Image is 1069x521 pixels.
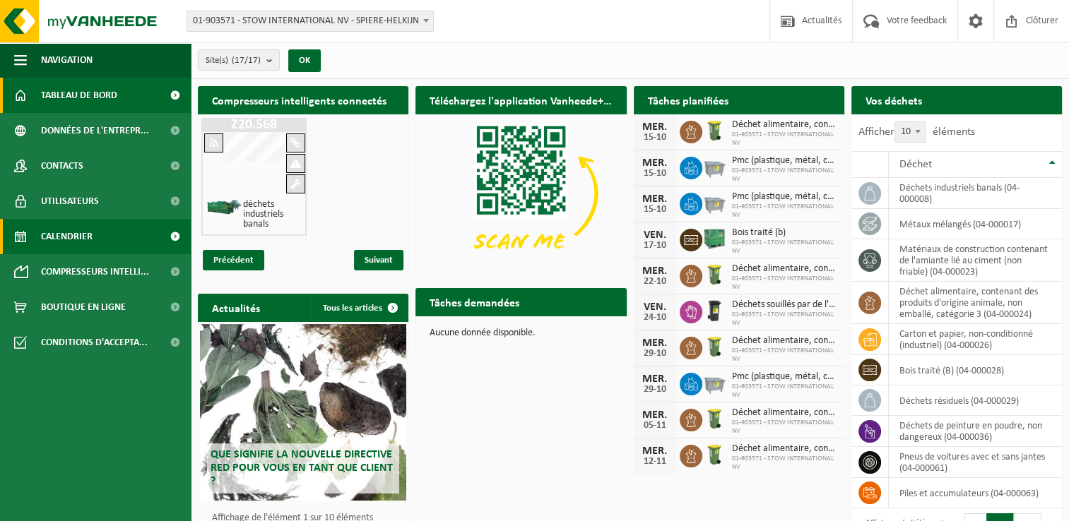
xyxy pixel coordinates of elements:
[732,347,837,364] span: 01-903571 - STOW INTERNATIONAL NV
[889,209,1062,239] td: métaux mélangés (04-000017)
[206,50,261,71] span: Site(s)
[702,191,726,215] img: WB-2500-GAL-GY-01
[354,250,403,270] span: Suivant
[641,457,669,467] div: 12-11
[732,155,837,167] span: Pmc (plastique, métal, carton boisson) (industriel)
[889,324,1062,355] td: carton et papier, non-conditionné (industriel) (04-000026)
[187,11,434,32] span: 01-903571 - STOW INTERNATIONAL NV - SPIERE-HELKIJN
[312,294,407,322] a: Tous les articles
[641,121,669,133] div: MER.
[732,119,837,131] span: Déchet alimentaire, contenant des produits d'origine animale, non emballé, catég...
[702,443,726,467] img: WB-0140-HPE-GN-50
[889,385,1062,416] td: déchets résiduels (04-000029)
[415,114,626,273] img: Download de VHEPlus App
[205,118,303,132] h1: Z20.568
[702,407,726,431] img: WB-0140-HPE-GN-50
[732,131,837,148] span: 01-903571 - STOW INTERNATIONAL NV
[894,121,926,143] span: 10
[243,200,300,229] h4: déchets industriels banals
[641,241,669,251] div: 17-10
[415,288,533,316] h2: Tâches demandées
[430,328,612,338] p: Aucune donnée disponible.
[41,78,117,113] span: Tableau de bord
[41,219,93,254] span: Calendrier
[198,86,408,114] h2: Compresseurs intelligents connectés
[732,299,837,311] span: Déchets souillés par de l'huile
[889,447,1062,478] td: pneus de voitures avec et sans jantes (04-000061)
[41,42,93,78] span: Navigation
[702,263,726,287] img: WB-0140-HPE-GN-50
[732,455,837,472] span: 01-903571 - STOW INTERNATIONAL NV
[203,250,264,270] span: Précédent
[41,148,83,184] span: Contacts
[889,239,1062,282] td: matériaux de construction contenant de l'amiante lié au ciment (non friable) (04-000023)
[641,277,669,287] div: 22-10
[641,421,669,431] div: 05-11
[732,203,837,220] span: 01-903571 - STOW INTERNATIONAL NV
[41,289,126,325] span: Boutique en ligne
[732,443,837,455] span: Déchet alimentaire, contenant des produits d'origine animale, non emballé, catég...
[732,275,837,292] span: 01-903571 - STOW INTERNATIONAL NV
[206,198,242,216] img: HK-XZ-20-GN-01
[732,383,837,400] span: 01-903571 - STOW INTERNATIONAL NV
[232,56,261,65] count: (17/17)
[702,119,726,143] img: WB-0140-HPE-GN-50
[732,311,837,328] span: 01-903571 - STOW INTERNATIONAL NV
[641,169,669,179] div: 15-10
[732,191,837,203] span: Pmc (plastique, métal, carton boisson) (industriel)
[41,184,99,219] span: Utilisateurs
[858,126,975,138] label: Afficher éléments
[702,227,726,251] img: PB-HB-1400-HPE-GN-01
[899,159,932,170] span: Déchet
[702,155,726,179] img: WB-2500-GAL-GY-01
[702,299,726,323] img: WB-0240-HPE-BK-01
[732,227,837,239] span: Bois traité (b)
[732,371,837,383] span: Pmc (plastique, métal, carton boisson) (industriel)
[641,133,669,143] div: 15-10
[889,416,1062,447] td: déchets de peinture en poudre, non dangereux (04-000036)
[641,385,669,395] div: 29-10
[641,373,669,385] div: MER.
[41,325,148,360] span: Conditions d'accepta...
[641,313,669,323] div: 24-10
[41,113,149,148] span: Données de l'entrepr...
[889,478,1062,508] td: Piles et accumulateurs (04-000063)
[641,229,669,241] div: VEN.
[641,265,669,277] div: MER.
[41,254,149,289] span: Compresseurs intelli...
[641,409,669,421] div: MER.
[641,337,669,349] div: MER.
[200,324,406,501] a: Que signifie la nouvelle directive RED pour vous en tant que client ?
[702,371,726,395] img: WB-2500-GAL-GY-01
[702,335,726,359] img: WB-0140-HPE-GN-50
[732,419,837,436] span: 01-903571 - STOW INTERNATIONAL NV
[732,335,837,347] span: Déchet alimentaire, contenant des produits d'origine animale, non emballé, catég...
[641,205,669,215] div: 15-10
[889,355,1062,385] td: bois traité (B) (04-000028)
[634,86,743,114] h2: Tâches planifiées
[732,407,837,419] span: Déchet alimentaire, contenant des produits d'origine animale, non emballé, catég...
[732,263,837,275] span: Déchet alimentaire, contenant des produits d'origine animale, non emballé, catég...
[732,239,837,256] span: 01-903571 - STOW INTERNATIONAL NV
[889,178,1062,209] td: déchets industriels banals (04-000008)
[732,167,837,184] span: 01-903571 - STOW INTERNATIONAL NV
[187,11,433,31] span: 01-903571 - STOW INTERNATIONAL NV - SPIERE-HELKIJN
[641,349,669,359] div: 29-10
[641,301,669,313] div: VEN.
[288,49,321,72] button: OK
[415,86,626,114] h2: Téléchargez l'application Vanheede+ maintenant!
[641,193,669,205] div: MER.
[889,282,1062,324] td: déchet alimentaire, contenant des produits d'origine animale, non emballé, catégorie 3 (04-000024)
[198,294,274,321] h2: Actualités
[895,122,925,142] span: 10
[211,449,393,487] span: Que signifie la nouvelle directive RED pour vous en tant que client ?
[641,157,669,169] div: MER.
[851,86,936,114] h2: Vos déchets
[198,49,280,71] button: Site(s)(17/17)
[641,445,669,457] div: MER.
